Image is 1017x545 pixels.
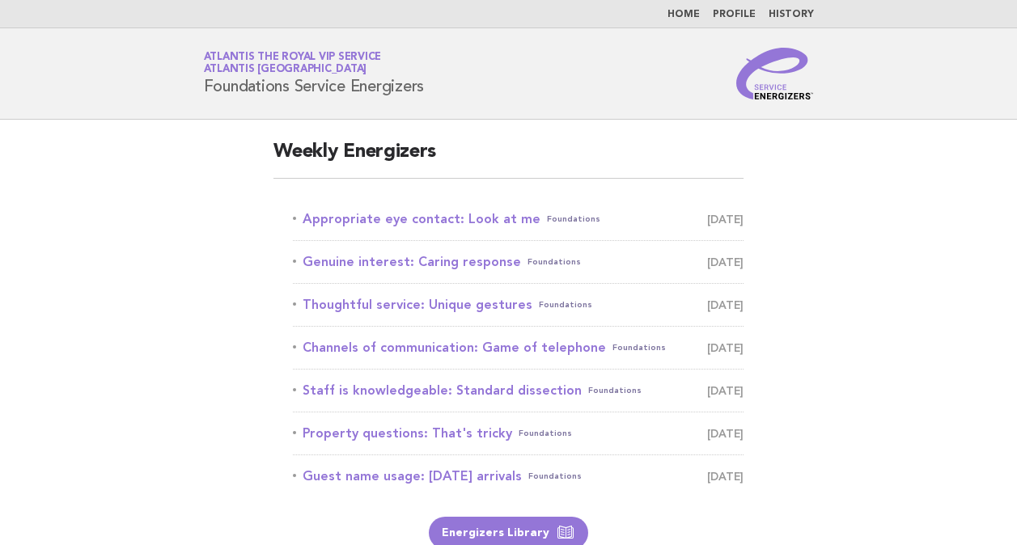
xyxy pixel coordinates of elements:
span: [DATE] [707,465,744,488]
span: [DATE] [707,251,744,273]
a: Home [667,10,700,19]
a: History [769,10,814,19]
h1: Foundations Service Energizers [204,53,425,95]
span: Foundations [528,465,582,488]
span: Foundations [519,422,572,445]
img: Service Energizers [736,48,814,99]
span: [DATE] [707,379,744,402]
span: [DATE] [707,294,744,316]
span: Foundations [588,379,642,402]
span: [DATE] [707,336,744,359]
span: [DATE] [707,208,744,230]
a: Guest name usage: [DATE] arrivalsFoundations [DATE] [293,465,744,488]
a: Staff is knowledgeable: Standard dissectionFoundations [DATE] [293,379,744,402]
a: Atlantis the Royal VIP ServiceAtlantis [GEOGRAPHIC_DATA] [204,52,382,74]
a: Appropriate eye contact: Look at meFoundations [DATE] [293,208,744,230]
a: Genuine interest: Caring responseFoundations [DATE] [293,251,744,273]
span: [DATE] [707,422,744,445]
span: Foundations [539,294,592,316]
span: Foundations [528,251,581,273]
a: Thoughtful service: Unique gesturesFoundations [DATE] [293,294,744,316]
a: Channels of communication: Game of telephoneFoundations [DATE] [293,336,744,359]
span: Atlantis [GEOGRAPHIC_DATA] [204,65,367,75]
a: Profile [713,10,756,19]
h2: Weekly Energizers [273,139,744,179]
span: Foundations [612,336,666,359]
span: Foundations [547,208,600,230]
a: Property questions: That's trickyFoundations [DATE] [293,422,744,445]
